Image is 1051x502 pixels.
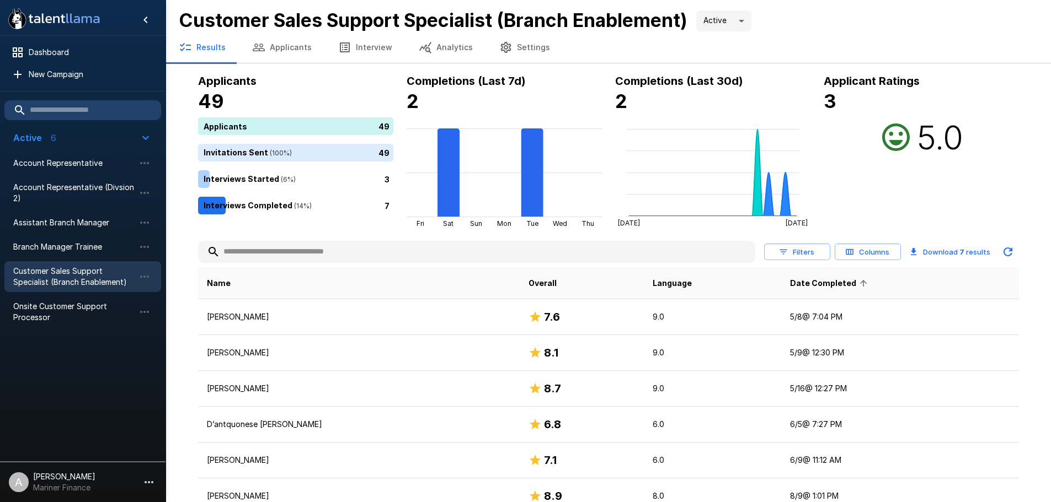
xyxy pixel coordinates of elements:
[615,90,627,112] b: 2
[781,442,1019,478] td: 6/9 @ 11:12 AM
[553,219,567,228] tspan: Wed
[378,147,390,158] p: 49
[166,32,239,63] button: Results
[615,74,743,88] b: Completions (Last 30d)
[239,32,325,63] button: Applicants
[378,120,390,132] p: 49
[407,74,526,88] b: Completions (Last 7d)
[407,90,419,112] b: 2
[207,311,511,322] p: [PERSON_NAME]
[544,308,560,326] h6: 7.6
[653,455,772,466] p: 6.0
[653,311,772,322] p: 9.0
[207,383,511,394] p: [PERSON_NAME]
[325,32,406,63] button: Interview
[696,10,751,31] div: Active
[443,219,454,228] tspan: Sat
[207,490,511,501] p: [PERSON_NAME]
[486,32,563,63] button: Settings
[824,74,920,88] b: Applicant Ratings
[959,247,964,256] b: 7
[781,371,1019,407] td: 5/16 @ 12:27 PM
[179,9,687,31] b: Customer Sales Support Specialist (Branch Enablement)
[905,241,995,263] button: Download 7 results
[653,383,772,394] p: 9.0
[207,455,511,466] p: [PERSON_NAME]
[544,344,558,361] h6: 8.1
[470,219,482,228] tspan: Sun
[385,173,390,185] p: 3
[781,299,1019,335] td: 5/8 @ 7:04 PM
[653,277,692,290] span: Language
[835,244,901,261] button: Columns
[406,32,486,63] button: Analytics
[785,219,807,227] tspan: [DATE]
[781,335,1019,371] td: 5/9 @ 12:30 PM
[198,90,224,112] b: 49
[653,419,772,430] p: 6.0
[207,347,511,358] p: [PERSON_NAME]
[997,241,1019,263] button: Updated Today - 10:28 AM
[544,415,561,433] h6: 6.8
[207,277,231,290] span: Name
[207,419,511,430] p: D’antquonese [PERSON_NAME]
[544,380,561,397] h6: 8.7
[653,490,772,501] p: 8.0
[764,244,830,261] button: Filters
[526,219,538,228] tspan: Tue
[497,219,511,228] tspan: Mon
[618,219,640,227] tspan: [DATE]
[198,74,257,88] b: Applicants
[824,90,836,112] b: 3
[790,277,871,290] span: Date Completed
[417,219,424,228] tspan: Fri
[917,117,963,157] h2: 5.0
[385,199,390,211] p: 7
[653,347,772,358] p: 9.0
[544,451,557,469] h6: 7.1
[581,219,594,228] tspan: Thu
[781,407,1019,442] td: 6/5 @ 7:27 PM
[529,277,557,290] span: Overall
